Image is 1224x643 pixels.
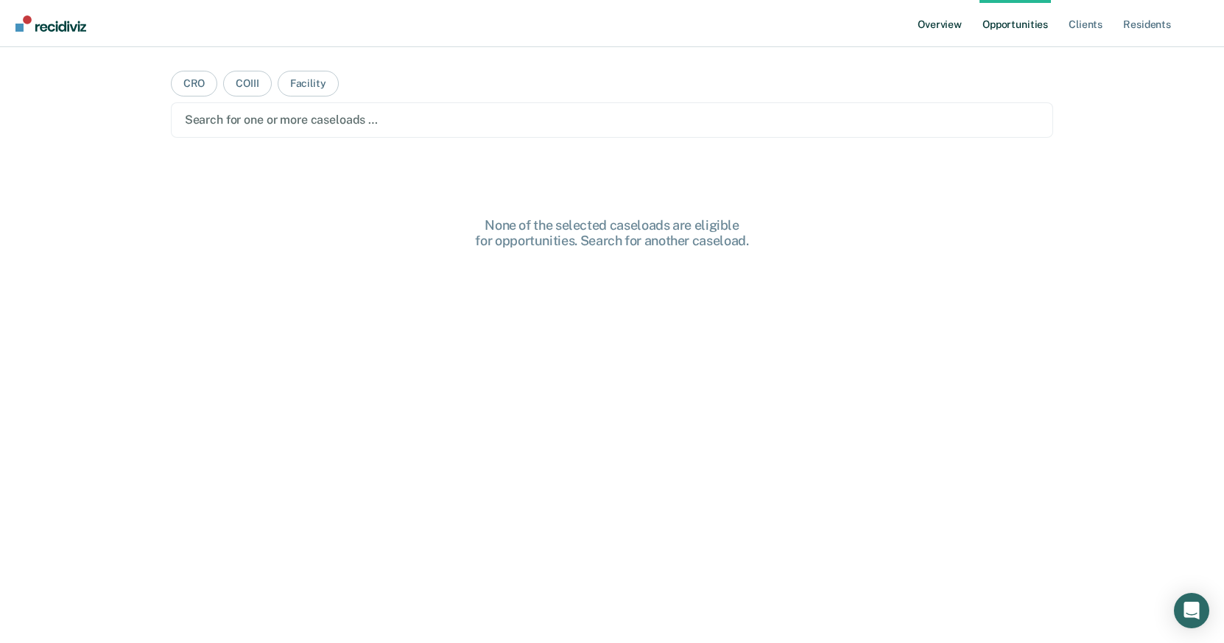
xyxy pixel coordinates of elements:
img: Recidiviz [15,15,86,32]
button: CRO [171,71,218,96]
button: Profile dropdown button [1189,11,1212,35]
div: Open Intercom Messenger [1174,593,1209,628]
button: COIII [223,71,271,96]
div: None of the selected caseloads are eligible for opportunities. Search for another caseload. [376,217,848,249]
button: Facility [278,71,339,96]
